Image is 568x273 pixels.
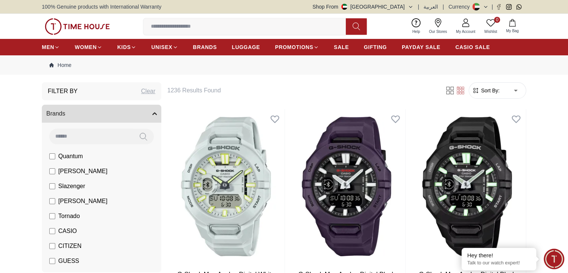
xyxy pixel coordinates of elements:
img: G-Shock Men Analog Digital Black Dial Watch - GBA-950-2ADR [288,109,405,264]
span: Quantum [58,152,83,161]
span: 0 [494,17,500,23]
a: SALE [334,40,349,54]
a: CASIO SALE [455,40,490,54]
a: PAYDAY SALE [402,40,440,54]
span: CASIO SALE [455,43,490,51]
span: PROMOTIONS [275,43,313,51]
span: | [491,3,493,10]
span: WOMEN [75,43,97,51]
button: Shop From[GEOGRAPHIC_DATA] [313,3,413,10]
span: CASIO [58,227,77,236]
input: CASIO [49,228,55,234]
input: CITIZEN [49,243,55,249]
a: Instagram [506,4,512,10]
button: Sort By: [472,87,500,94]
span: Help [409,29,423,34]
span: BRANDS [193,43,217,51]
a: BRANDS [193,40,217,54]
a: Our Stores [425,17,451,36]
a: Home [49,61,71,69]
input: [PERSON_NAME] [49,168,55,174]
p: Talk to our watch expert! [467,260,531,266]
span: [PERSON_NAME] [58,167,108,176]
span: UNISEX [151,43,172,51]
button: Brands [42,105,161,123]
span: GIFTING [364,43,387,51]
span: PAYDAY SALE [402,43,440,51]
span: GUESS [58,257,79,266]
span: LUGGAGE [232,43,260,51]
h6: 1236 Results Found [167,86,436,95]
a: UNISEX [151,40,178,54]
span: [PERSON_NAME] [58,197,108,206]
a: Facebook [496,4,502,10]
input: Quantum [49,153,55,159]
span: Wishlist [481,29,500,34]
span: KIDS [117,43,131,51]
a: PROMOTIONS [275,40,319,54]
a: Whatsapp [516,4,522,10]
a: Help [408,17,425,36]
div: Hey there! [467,252,531,259]
span: MEN [42,43,54,51]
img: G-Shock Men Analog Digital White Dial Watch - GBA-950-7ADR [167,109,285,264]
div: Currency [448,3,473,10]
div: Clear [141,87,155,96]
a: WOMEN [75,40,102,54]
input: GUESS [49,258,55,264]
span: Slazenger [58,182,85,191]
div: Chat Widget [544,249,564,269]
span: 100% Genuine products with International Warranty [42,3,161,10]
a: 0Wishlist [480,17,502,36]
span: | [418,3,419,10]
span: Brands [46,109,65,118]
img: G-Shock Men Analog Digital Black Dial Watch - GBA-950-1ADR [409,109,526,264]
a: GIFTING [364,40,387,54]
a: KIDS [117,40,136,54]
img: ... [45,18,110,35]
img: United Arab Emirates [341,4,347,10]
input: Slazenger [49,183,55,189]
span: My Account [453,29,478,34]
nav: Breadcrumb [42,55,526,75]
span: Sort By: [479,87,500,94]
span: | [443,3,444,10]
h3: Filter By [48,87,78,96]
button: العربية [423,3,438,10]
span: SALE [334,43,349,51]
span: CITIZEN [58,242,81,251]
a: MEN [42,40,60,54]
input: Tornado [49,213,55,219]
a: LUGGAGE [232,40,260,54]
span: My Bag [503,28,522,34]
input: [PERSON_NAME] [49,198,55,204]
span: Our Stores [426,29,450,34]
button: My Bag [502,18,523,35]
span: Tornado [58,212,80,221]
